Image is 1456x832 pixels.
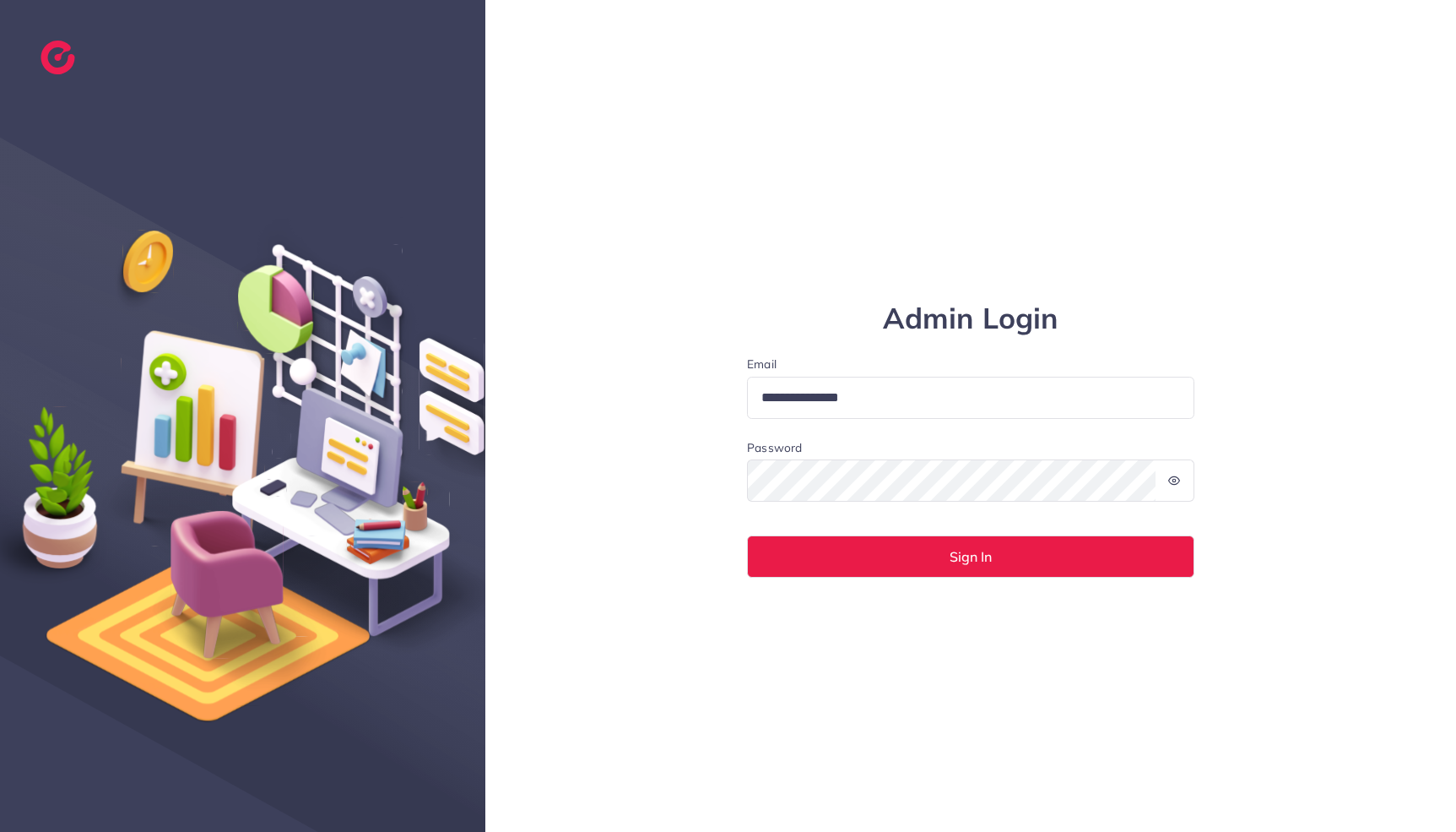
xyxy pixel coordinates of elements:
[950,550,992,563] span: Sign In
[747,356,1194,372] label: Email
[747,439,802,456] label: Password
[747,536,1194,578] button: Sign In
[747,302,1194,336] h1: Admin Login
[41,41,75,74] img: logo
